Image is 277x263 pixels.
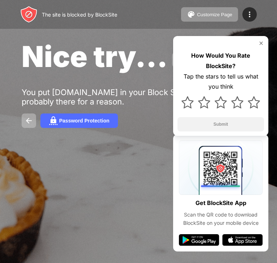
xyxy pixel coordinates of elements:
div: Customize Page [197,12,232,17]
img: star.svg [248,96,260,108]
button: Customize Page [181,7,238,22]
span: Nice try... [22,39,168,74]
img: menu-icon.svg [245,10,254,19]
button: Submit [177,117,264,131]
img: header-logo.svg [20,6,38,23]
img: google-play.svg [179,234,219,246]
div: You put [DOMAIN_NAME] in your Block Sites list. It’s probably there for a reason. [22,88,245,106]
img: app-store.svg [222,234,263,246]
img: star.svg [198,96,210,108]
img: password.svg [49,116,58,125]
img: qrcode.svg [179,140,263,195]
div: Password Protection [59,118,109,124]
img: star.svg [181,96,194,108]
img: pallet.svg [187,10,195,19]
img: back.svg [25,116,33,125]
button: Password Protection [40,113,118,128]
img: star.svg [231,96,243,108]
div: How Would You Rate BlockSite? [177,50,264,71]
div: Scan the QR code to download BlockSite on your mobile device [179,211,263,227]
div: Tap the stars to tell us what you think [177,71,264,92]
div: Get BlockSite App [195,198,246,208]
div: The site is blocked by BlockSite [42,12,117,18]
img: star.svg [215,96,227,108]
img: rate-us-close.svg [258,40,264,46]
